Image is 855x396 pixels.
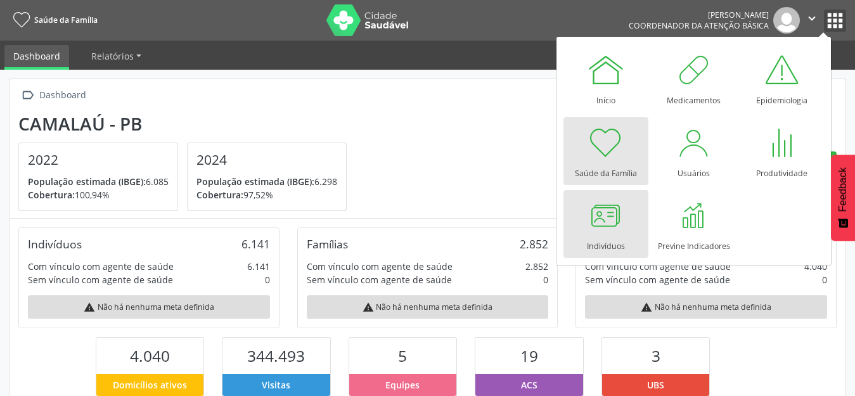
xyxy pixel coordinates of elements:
[196,189,243,201] span: Cobertura:
[307,295,549,319] div: Não há nenhuma meta definida
[196,176,314,188] span: População estimada (IBGE):
[28,152,169,168] h4: 2022
[9,10,98,30] a: Saúde da Família
[652,190,736,258] a: Previne Indicadores
[363,302,374,313] i: warning
[773,7,800,34] img: img
[28,273,173,286] div: Sem vínculo com agente de saúde
[18,86,37,105] i: 
[28,175,169,188] p: 6.085
[28,189,75,201] span: Cobertura:
[520,345,538,366] span: 19
[18,113,356,134] div: Camalaú - PB
[585,260,731,273] div: Com vínculo com agente de saúde
[265,273,270,286] div: 0
[804,260,827,273] div: 4.040
[521,378,537,392] span: ACS
[385,378,420,392] span: Equipes
[84,302,95,313] i: warning
[800,7,824,34] button: 
[805,11,819,25] i: 
[824,10,846,32] button: apps
[629,10,769,20] div: [PERSON_NAME]
[28,176,146,188] span: População estimada (IBGE):
[647,378,664,392] span: UBS
[525,260,548,273] div: 2.852
[520,237,548,251] div: 2.852
[585,273,730,286] div: Sem vínculo com agente de saúde
[18,86,88,105] a:  Dashboard
[34,15,98,25] span: Saúde da Família
[28,188,169,201] p: 100,94%
[831,155,855,241] button: Feedback - Mostrar pesquisa
[307,260,453,273] div: Com vínculo com agente de saúde
[91,50,134,62] span: Relatórios
[28,295,270,319] div: Não há nenhuma meta definida
[740,44,825,112] a: Epidemiologia
[563,44,648,112] a: Início
[652,345,660,366] span: 3
[262,378,290,392] span: Visitas
[28,237,82,251] div: Indivíduos
[196,188,337,201] p: 97,52%
[822,273,827,286] div: 0
[837,167,849,212] span: Feedback
[247,345,305,366] span: 344.493
[130,345,170,366] span: 4.040
[629,20,769,31] span: Coordenador da Atenção Básica
[641,302,652,313] i: warning
[740,117,825,185] a: Produtividade
[82,45,150,67] a: Relatórios
[307,273,452,286] div: Sem vínculo com agente de saúde
[307,237,348,251] div: Famílias
[563,190,648,258] a: Indivíduos
[28,260,174,273] div: Com vínculo com agente de saúde
[113,378,187,392] span: Domicílios ativos
[585,295,827,319] div: Não há nenhuma meta definida
[652,44,736,112] a: Medicamentos
[196,152,337,168] h4: 2024
[241,237,270,251] div: 6.141
[247,260,270,273] div: 6.141
[37,86,88,105] div: Dashboard
[196,175,337,188] p: 6.298
[563,117,648,185] a: Saúde da Família
[652,117,736,185] a: Usuários
[543,273,548,286] div: 0
[4,45,69,70] a: Dashboard
[398,345,407,366] span: 5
